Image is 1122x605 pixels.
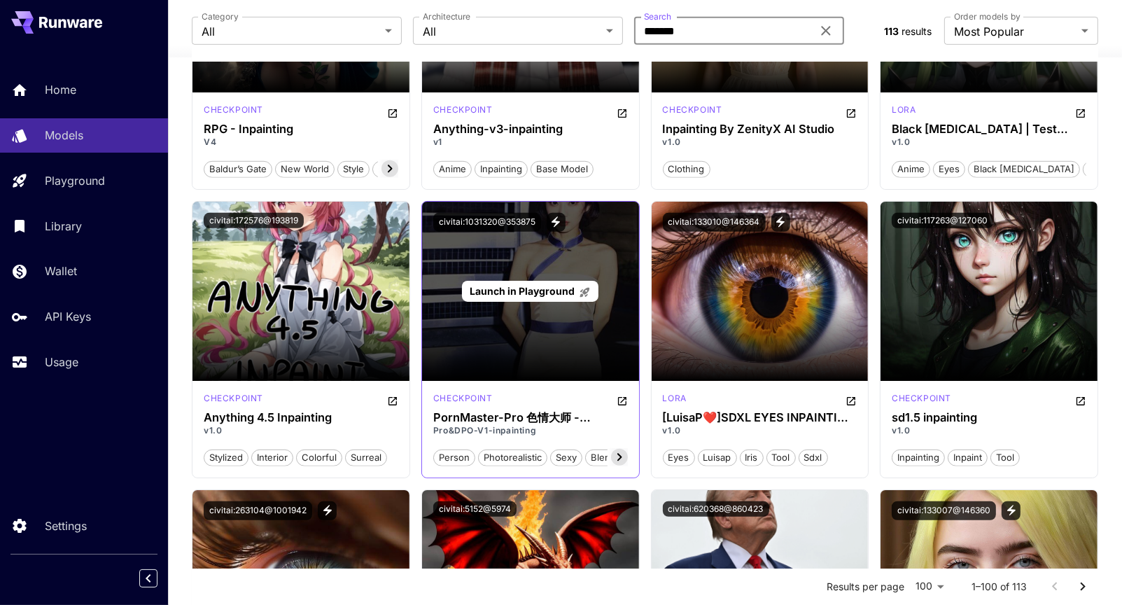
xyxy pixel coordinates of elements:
p: Models [45,127,83,144]
div: SD 1.5 [433,392,493,409]
button: View trigger words [1002,501,1021,520]
div: 100 [910,576,949,597]
button: Open in CivitAI [617,392,628,409]
button: sexy [550,448,582,466]
span: Colorful [297,451,342,465]
span: Most Popular [954,23,1076,40]
p: Home [45,81,76,98]
p: Playground [45,172,105,189]
button: View trigger words [318,501,337,520]
p: v1.0 [663,136,857,148]
span: Launch in Playground [470,285,575,297]
button: style [1083,160,1115,178]
button: Open in CivitAI [846,104,857,120]
h3: [LuisaP❤️]SDXL EYES INPAINTING [5MB] [663,411,857,424]
p: API Keys [45,308,91,325]
h3: Inpainting By ZenityX AI Studio [663,123,857,136]
h3: Black [MEDICAL_DATA] | Test Inpaint Eye [PERSON_NAME] 757 [892,123,1086,136]
div: SD 1.5 [204,392,263,409]
button: sdxl [799,448,828,466]
label: Search [644,11,671,22]
h3: sd1.5 inpainting [892,411,1086,424]
p: Results per page [827,580,904,594]
p: checkpoint [663,104,722,116]
div: SD 1.5 [892,392,951,409]
button: civitai:133010@146364 [663,213,766,232]
a: Launch in Playground [462,281,598,302]
span: photorealistic [479,451,547,465]
span: anime [434,162,471,176]
span: tool [991,451,1019,465]
p: v1.0 [204,424,398,437]
p: Wallet [45,263,77,279]
button: Open in CivitAI [1075,104,1086,120]
button: new world [275,160,335,178]
button: civitai:5152@5974 [433,501,517,517]
button: View trigger words [547,213,566,232]
button: luisap [698,448,737,466]
span: inpainting [892,451,944,465]
button: black [MEDICAL_DATA] [968,160,1080,178]
span: style [338,162,369,176]
span: baldur’s gate [204,162,272,176]
button: Surreal [345,448,387,466]
button: eyes [933,160,965,178]
p: 1–100 of 113 [972,580,1027,594]
button: civitai:1031320@353875 [433,213,541,232]
span: Surreal [346,451,386,465]
span: eyes [664,451,694,465]
span: base model [531,162,593,176]
span: 113 [884,25,899,37]
button: Open in CivitAI [1075,392,1086,409]
button: style [337,160,370,178]
button: anime [892,160,930,178]
button: tool [990,448,1020,466]
span: blend [586,451,621,465]
h3: Anything-v3-inpainting [433,123,628,136]
p: checkpoint [433,104,493,116]
button: inpainting [475,160,528,178]
button: civitai:133007@146360 [892,501,996,520]
span: sexy [551,451,582,465]
h3: Anything 4.5 Inpainting [204,411,398,424]
span: All [423,23,601,40]
button: clothing [663,160,710,178]
button: base model [531,160,594,178]
button: Interior [251,448,293,466]
span: tool [767,451,795,465]
div: PornMaster-Pro 色情大师 - Pro&DPO-V1-inpainting [433,411,628,424]
button: civitai:620368@860423 [663,501,769,517]
span: clothing [664,162,710,176]
p: Settings [45,517,87,534]
button: anime [433,160,472,178]
p: Library [45,218,82,235]
button: inpaint [948,448,988,466]
button: baldur’s gate [204,160,272,178]
div: Black Sclera | Test Inpaint Eye Lora 757 [892,123,1086,136]
p: lora [892,104,916,116]
div: SD 1.5 [433,104,493,120]
p: Pro&DPO-V1-inpainting [433,424,628,437]
button: Open in CivitAI [617,104,628,120]
button: person [433,448,475,466]
label: Architecture [423,11,470,22]
span: inpaint [948,451,987,465]
span: iris [741,451,763,465]
p: V4 [204,136,398,148]
p: checkpoint [204,392,263,405]
button: Open in CivitAI [387,104,398,120]
p: v1.0 [892,424,1086,437]
span: results [902,25,932,37]
p: v1.0 [892,136,1086,148]
span: style [1084,162,1114,176]
button: Stylized [204,448,248,466]
label: Order models by [954,11,1021,22]
div: SDXL 1.0 [663,392,687,409]
button: civitai:172576@193819 [204,213,304,228]
span: luisap [699,451,736,465]
span: All [202,23,379,40]
span: inpainting [475,162,527,176]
